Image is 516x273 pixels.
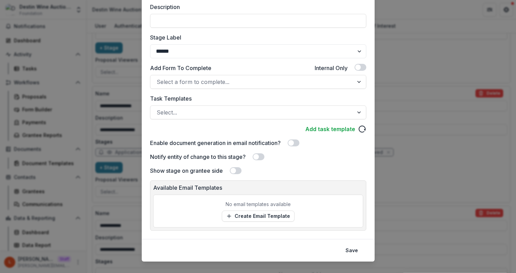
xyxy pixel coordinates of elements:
[150,139,281,147] label: Enable document generation in email notification?
[150,94,362,103] label: Task Templates
[150,3,362,11] label: Description
[358,125,366,133] svg: reload
[226,201,291,208] p: No email templates available
[150,153,246,161] label: Notify entity of change to this stage?
[150,64,211,72] label: Add Form To Complete
[150,167,223,175] label: Show stage on grantee side
[222,211,295,222] a: Create Email Template
[305,125,355,133] a: Add task template
[341,245,362,256] button: Save
[150,33,362,42] label: Stage Label
[315,64,348,72] label: Internal Only
[153,184,363,192] p: Available Email Templates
